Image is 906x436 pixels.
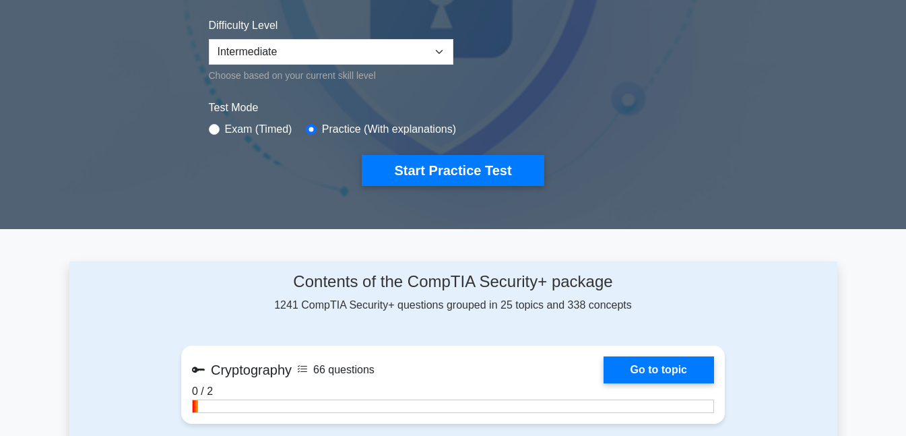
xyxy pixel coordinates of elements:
[181,272,725,292] h4: Contents of the CompTIA Security+ package
[209,18,278,34] label: Difficulty Level
[604,356,714,383] a: Go to topic
[209,100,698,116] label: Test Mode
[225,121,292,137] label: Exam (Timed)
[322,121,456,137] label: Practice (With explanations)
[362,155,544,186] button: Start Practice Test
[209,67,453,84] div: Choose based on your current skill level
[181,272,725,313] div: 1241 CompTIA Security+ questions grouped in 25 topics and 338 concepts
